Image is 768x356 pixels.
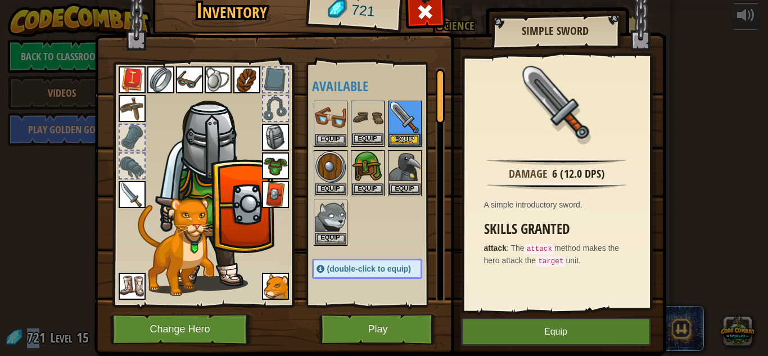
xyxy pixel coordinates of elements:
img: portrait.png [352,102,383,133]
button: Equip [315,134,346,146]
button: Equip [389,183,421,195]
button: Equip [461,318,651,346]
img: hr.png [487,159,626,165]
button: Equip [315,183,346,195]
button: Equip [315,233,346,245]
img: portrait.png [262,273,289,300]
img: portrait.png [389,151,421,183]
img: portrait.png [119,95,146,122]
img: portrait.png [119,181,146,208]
button: Play [319,314,437,345]
button: Equip [389,134,421,146]
div: 6 (12.0 DPS) [552,166,605,182]
img: portrait.png [233,66,260,93]
img: portrait.png [315,201,346,232]
img: portrait.png [262,181,289,208]
img: portrait.png [147,66,174,93]
img: portrait.png [176,66,203,93]
img: portrait.png [389,102,421,133]
img: portrait.png [352,151,383,183]
span: (double-click to equip) [327,264,411,273]
img: portrait.png [262,152,289,179]
div: A simple introductory sword. [484,199,635,210]
img: hr.png [487,183,626,190]
img: portrait.png [262,124,289,151]
h2: Simple Sword [503,25,608,37]
button: Change Hero [110,314,253,345]
span: : [507,244,511,253]
img: portrait.png [119,66,146,93]
img: portrait.png [520,66,593,139]
button: Equip [352,133,383,145]
img: portrait.png [315,102,346,133]
img: cougar-paper-dolls.png [138,198,214,296]
button: Equip [352,183,383,195]
h3: Skills Granted [484,222,635,237]
span: The method makes the hero attack the unit. [484,244,620,265]
strong: attack [484,244,507,253]
img: portrait.png [205,66,232,93]
img: portrait.png [315,151,346,183]
h4: Available [312,79,445,93]
div: Damage [509,166,548,182]
img: shield_f2.png [155,84,276,291]
code: target [536,256,566,267]
code: attack [525,244,554,254]
img: portrait.png [119,273,146,300]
